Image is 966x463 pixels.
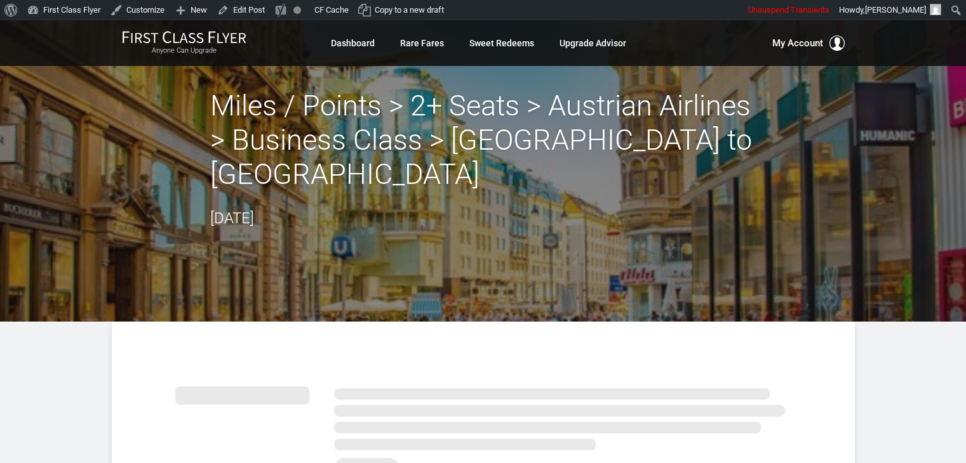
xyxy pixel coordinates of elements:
a: Upgrade Advisor [560,32,626,55]
a: First Class FlyerAnyone Can Upgrade [122,30,246,56]
a: Dashboard [331,32,375,55]
small: Anyone Can Upgrade [122,46,246,55]
span: Unsuspend Transients [748,5,829,15]
span: [PERSON_NAME] [865,5,926,15]
a: Rare Fares [400,32,444,55]
a: Sweet Redeems [469,32,534,55]
span: My Account [772,36,823,51]
time: [DATE] [210,209,254,227]
button: My Account [772,36,845,51]
h2: Miles / Points > 2+ Seats > Austrian Airlines > Business Class > [GEOGRAPHIC_DATA] to [GEOGRAPHIC... [210,89,756,192]
img: First Class Flyer [122,30,246,44]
